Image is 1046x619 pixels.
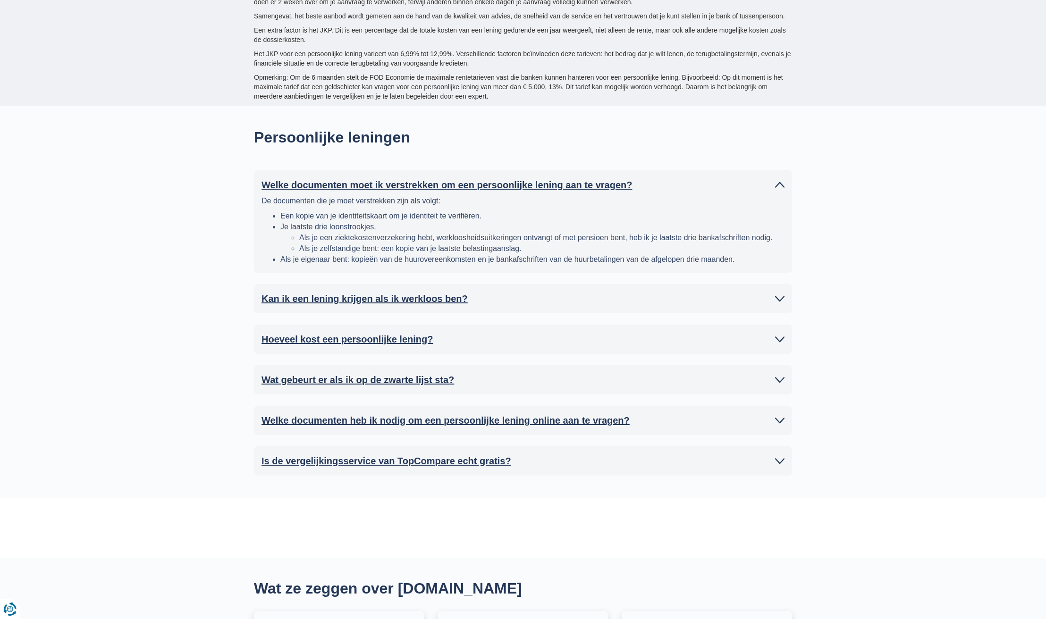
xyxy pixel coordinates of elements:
h2: Wat gebeurt er als ik op de zwarte lijst sta? [261,373,454,387]
a: Is de vergelijkingsservice van TopCompare echt gratis? [261,454,784,468]
p: Een extra factor is het JKP. Dit is een percentage dat de totale kosten van een lening gedurende ... [254,25,792,44]
a: Kan ik een lening krijgen als ik werkloos ben? [261,292,784,306]
li: Je laatste drie loonstrookjes. [280,222,784,254]
p: Opmerking: Om de 6 maanden stelt de FOD Economie de maximale rentetarieven vast die banken kunnen... [254,73,792,101]
p: Samengevat, het beste aanbod wordt gemeten aan de hand van de kwaliteit van advies, de snelheid v... [254,11,792,21]
a: Welke documenten moet ik verstrekken om een persoonlijke lening aan te vragen? [261,178,784,192]
p: Het JKP voor een persoonlijke lening varieert van 6,99% tot 12,99%. Verschillende factoren beïnvl... [254,49,792,68]
h2: Persoonlijke leningen [254,128,608,146]
h2: Wat ze zeggen over [DOMAIN_NAME] [254,580,792,597]
li: Als je zelfstandige bent: een kopie van je laatste belastingaanslag. [299,243,784,254]
p: De documenten die je moet verstrekken zijn als volgt: [261,196,784,207]
a: Welke documenten heb ik nodig om een persoonlijke lening online aan te vragen? [261,413,784,427]
h2: Hoeveel kost een persoonlijke lening? [261,332,433,346]
li: Als je eigenaar bent: kopieën van de huurovereenkomsten en je bankafschriften van de huurbetaling... [280,254,784,265]
h2: Is de vergelijkingsservice van TopCompare echt gratis? [261,454,511,468]
h2: Kan ik een lening krijgen als ik werkloos ben? [261,292,468,306]
h2: Welke documenten heb ik nodig om een persoonlijke lening online aan te vragen? [261,413,630,427]
h2: Welke documenten moet ik verstrekken om een persoonlijke lening aan te vragen? [261,178,632,192]
a: Wat gebeurt er als ik op de zwarte lijst sta? [261,373,784,387]
li: Een kopie van je identiteitskaart om je identiteit te verifiëren. [280,211,784,222]
li: Als je een ziektekostenverzekering hebt, werkloosheidsuitkeringen ontvangt of met pensioen bent, ... [299,233,784,243]
a: Hoeveel kost een persoonlijke lening? [261,332,784,346]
